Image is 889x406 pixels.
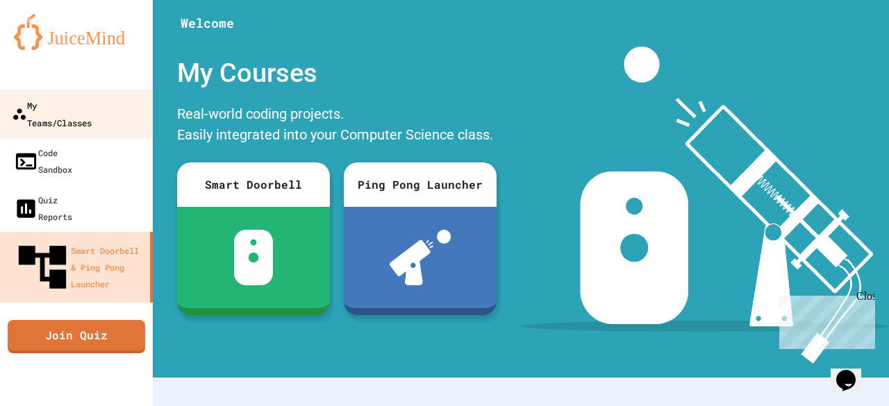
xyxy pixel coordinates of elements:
div: Ping Pong Launcher [344,162,497,207]
iframe: chat widget [774,290,875,349]
div: Code Sandbox [14,144,72,178]
div: Chat with us now!Close [6,6,96,88]
div: My Courses [170,46,504,100]
img: sdb-white.svg [234,230,274,285]
div: Smart Doorbell [177,162,330,207]
img: banner-image-my-projects.png [521,46,889,364]
iframe: chat widget [831,350,875,392]
a: Join Quiz [8,320,145,353]
div: Quiz Reports [14,192,72,225]
div: Real-world coding projects. Easily integrated into your Computer Science class. [170,100,504,152]
img: logo-orange.svg [14,14,139,50]
img: ppl-with-ball.png [390,230,451,285]
div: My Teams/Classes [12,96,92,130]
div: Smart Doorbell & Ping Pong Launcher [14,239,144,296]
